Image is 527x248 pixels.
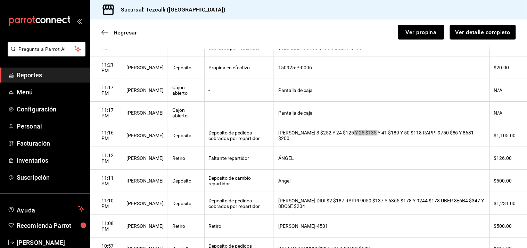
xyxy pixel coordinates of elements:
th: Deposito de cambio repartidor [204,170,274,192]
span: Inventarios [17,156,84,165]
th: - [204,102,274,124]
th: [PERSON_NAME] DIDI $2 $187 RAPPI 9050 $137 Y 6365 $178 Y 9244 $178 UBER 8E6B4 $347 Y 8DC6E $204 [274,192,490,215]
span: Suscripción [17,173,84,182]
th: 11:21 PM [90,56,122,79]
th: $1,231.00 [489,192,527,215]
span: Regresar [114,29,137,36]
span: Configuración [17,104,84,114]
th: $1,105.00 [489,124,527,147]
th: N/A [489,102,527,124]
th: Retiro [168,215,205,238]
th: ÁNGEL [274,147,490,170]
span: Menú [17,87,84,97]
th: Pantalla de caja [274,102,490,124]
th: N/A [489,79,527,102]
button: Ver detalle completo [450,25,516,40]
button: Pregunta a Parrot AI [8,42,85,56]
th: $126.00 [489,147,527,170]
span: Pregunta a Parrot AI [19,46,75,53]
th: Depósito [168,192,205,215]
th: 11:17 PM [90,102,122,124]
th: 150925-P-0006 [274,56,490,79]
button: open_drawer_menu [76,18,82,24]
th: Depósito [168,56,205,79]
span: Facturación [17,139,84,148]
th: Cajón abierto [168,79,205,102]
th: [PERSON_NAME] [122,56,168,79]
span: Reportes [17,70,84,80]
th: [PERSON_NAME] [122,192,168,215]
th: Pantalla de caja [274,79,490,102]
th: 11:08 PM [90,215,122,238]
th: 11:12 PM [90,147,122,170]
button: Regresar [101,29,137,36]
span: Recomienda Parrot [17,221,84,230]
th: 11:17 PM [90,79,122,102]
th: [PERSON_NAME] [122,124,168,147]
th: Faltante repartidor [204,147,274,170]
span: Ayuda [17,205,75,213]
th: Depósito [168,170,205,192]
th: [PERSON_NAME] [122,79,168,102]
th: - [204,79,274,102]
th: Propina en efectivo [204,56,274,79]
button: Ver propina [398,25,444,40]
th: $20.00 [489,56,527,79]
th: $500.00 [489,215,527,238]
th: 11:16 PM [90,124,122,147]
th: Ángel [274,170,490,192]
th: Cajón abierto [168,102,205,124]
th: 11:11 PM [90,170,122,192]
th: [PERSON_NAME] [122,102,168,124]
span: Personal [17,122,84,131]
h3: Sucursal: Tezcalli ([GEOGRAPHIC_DATA]) [115,6,225,14]
th: $500.00 [489,170,527,192]
th: Depósito [168,124,205,147]
th: Deposito de pedidos cobrados por repartidor [204,124,274,147]
th: [PERSON_NAME] [122,147,168,170]
th: [PERSON_NAME] [122,215,168,238]
th: Deposito de pedidos cobrados por repartidor [204,192,274,215]
th: Retiro [168,147,205,170]
th: 11:10 PM [90,192,122,215]
th: [PERSON_NAME] 3 $252 Y 24 $125 Y 25 $135 Y 41 $189 Y 50 $118 RAPPI 9750 $86 Y 8631 $200 [274,124,490,147]
a: Pregunta a Parrot AI [5,51,85,58]
th: [PERSON_NAME] [122,170,168,192]
th: [PERSON_NAME]-4501 [274,215,490,238]
span: [PERSON_NAME] [17,238,84,247]
th: Retiro [204,215,274,238]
